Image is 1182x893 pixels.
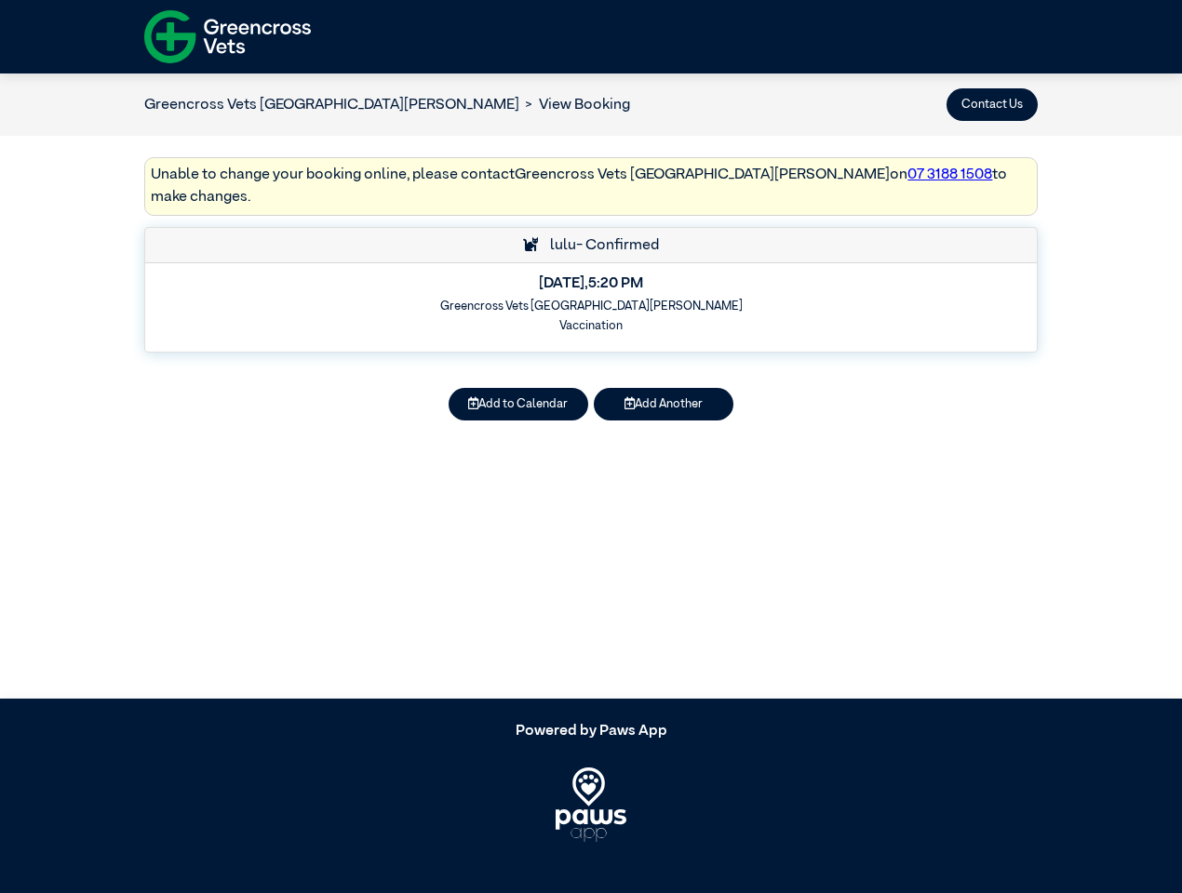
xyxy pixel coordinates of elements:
[541,238,576,253] span: lulu
[144,157,1038,216] div: Unable to change your booking online, please contact Greencross Vets [GEOGRAPHIC_DATA][PERSON_NAM...
[144,723,1038,740] h5: Powered by Paws App
[947,88,1038,121] button: Contact Us
[594,388,733,420] button: Add Another
[144,98,519,113] a: Greencross Vets [GEOGRAPHIC_DATA][PERSON_NAME]
[907,167,992,182] a: 07 3188 1508
[157,300,1025,313] h6: Greencross Vets [GEOGRAPHIC_DATA][PERSON_NAME]
[157,275,1025,293] h5: [DATE] , 5:20 PM
[556,767,627,842] img: PawsApp
[576,238,659,253] span: - Confirmed
[519,94,630,116] li: View Booking
[449,388,588,420] button: Add to Calendar
[157,319,1025,333] h6: Vaccination
[144,94,630,116] nav: breadcrumb
[144,5,311,69] img: f-logo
